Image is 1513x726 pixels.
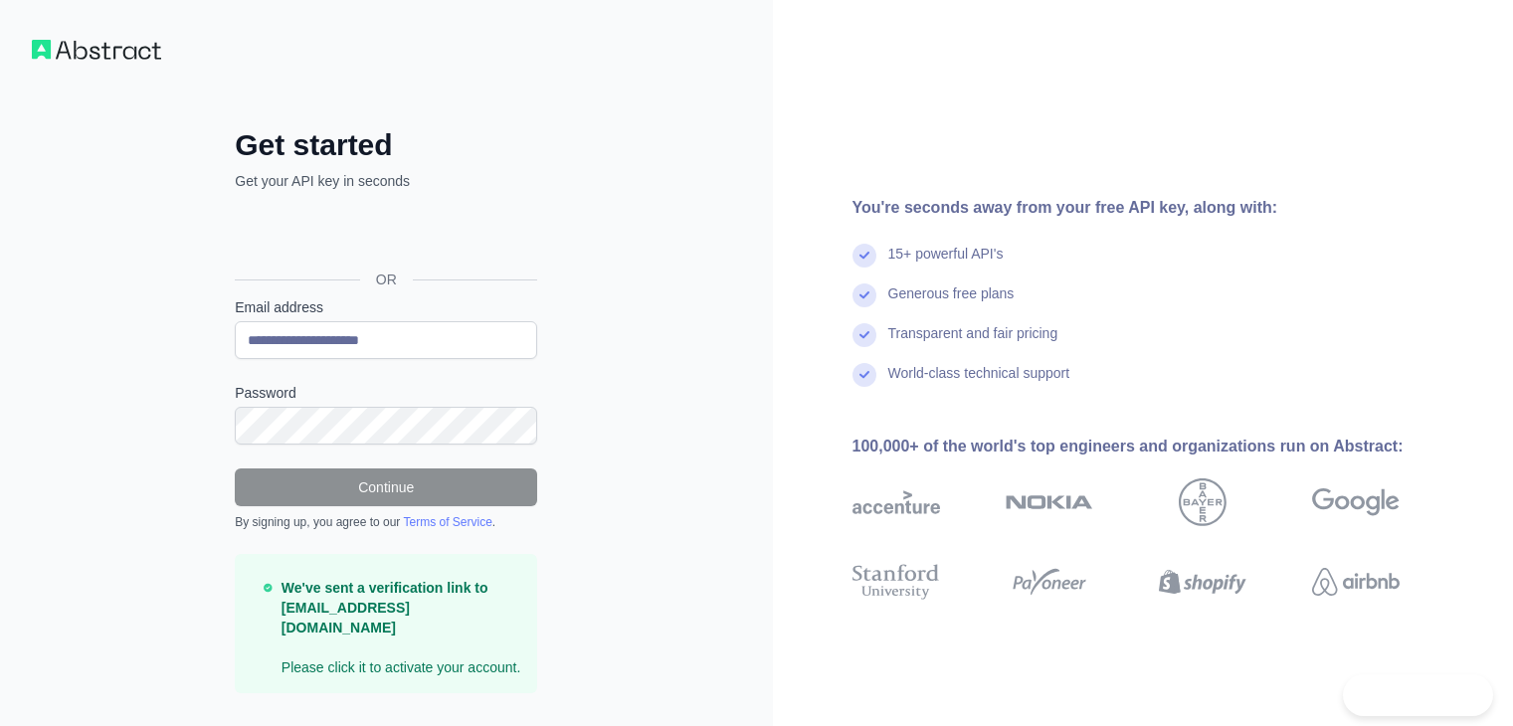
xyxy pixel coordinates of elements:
img: check mark [852,244,876,268]
div: By signing up, you agree to our . [235,514,537,530]
div: Generous free plans [888,283,1015,323]
iframe: Sign in with Google Button [225,213,543,257]
img: shopify [1159,560,1246,604]
h2: Get started [235,127,537,163]
div: 15+ powerful API's [888,244,1004,283]
img: bayer [1179,478,1227,526]
img: nokia [1006,478,1093,526]
strong: We've sent a verification link to [EMAIL_ADDRESS][DOMAIN_NAME] [282,580,488,635]
img: check mark [852,323,876,347]
img: airbnb [1312,560,1400,604]
span: OR [360,270,413,289]
img: Workflow [32,40,161,60]
div: 100,000+ of the world's top engineers and organizations run on Abstract: [852,435,1463,458]
img: accenture [852,478,940,526]
img: check mark [852,283,876,307]
iframe: Toggle Customer Support [1343,674,1493,716]
img: check mark [852,363,876,387]
p: Get your API key in seconds [235,171,537,191]
div: You're seconds away from your free API key, along with: [852,196,1463,220]
a: Terms of Service [403,515,491,529]
button: Continue [235,468,537,506]
img: stanford university [852,560,940,604]
img: google [1312,478,1400,526]
img: payoneer [1006,560,1093,604]
div: World-class technical support [888,363,1070,403]
div: Transparent and fair pricing [888,323,1058,363]
label: Email address [235,297,537,317]
label: Password [235,383,537,403]
p: Please click it to activate your account. [282,578,521,677]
